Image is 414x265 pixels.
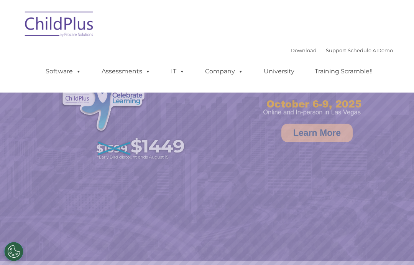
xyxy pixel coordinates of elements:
a: Schedule A Demo [348,47,393,53]
a: Download [291,47,317,53]
button: Cookies Settings [4,242,23,261]
a: Training Scramble!! [307,64,380,79]
a: University [256,64,302,79]
font: | [291,47,393,53]
a: Company [197,64,251,79]
a: IT [163,64,192,79]
a: Software [38,64,89,79]
a: Support [326,47,346,53]
a: Assessments [94,64,158,79]
a: Learn More [281,124,353,142]
img: ChildPlus by Procare Solutions [21,6,98,45]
